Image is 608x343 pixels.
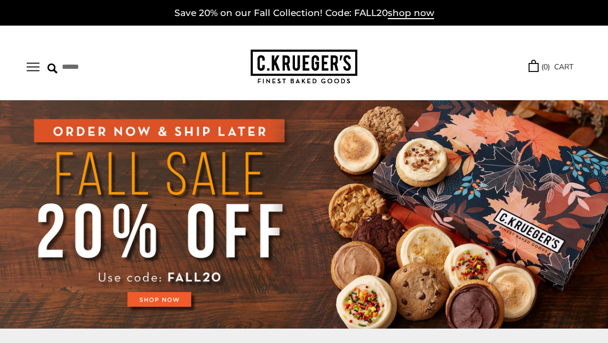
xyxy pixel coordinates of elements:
[388,7,434,19] span: shop now
[529,61,573,73] a: (0) CART
[251,50,357,84] img: C.KRUEGER'S
[27,62,39,71] button: Open navigation
[47,63,58,74] img: Search
[174,7,434,19] a: Save 20% on our Fall Collection! Code: FALL20shop now
[47,59,159,75] input: Search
